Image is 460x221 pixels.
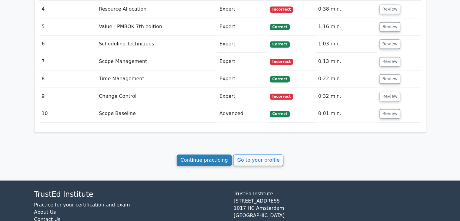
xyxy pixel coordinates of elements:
[96,1,217,18] td: Resource Allocation
[270,24,289,30] span: Correct
[34,209,56,215] a: About Us
[380,5,400,14] button: Review
[270,76,289,82] span: Correct
[96,105,217,122] td: Scope Baseline
[233,154,283,166] a: Go to your profile
[380,57,400,66] button: Review
[380,74,400,84] button: Review
[316,70,377,87] td: 0:22 min.
[217,1,268,18] td: Expert
[270,41,289,47] span: Correct
[380,92,400,101] button: Review
[270,59,293,65] span: Incorrect
[39,35,97,53] td: 6
[217,18,268,35] td: Expert
[96,70,217,87] td: Time Management
[217,70,268,87] td: Expert
[316,1,377,18] td: 0:38 min.
[39,1,97,18] td: 4
[270,111,289,117] span: Correct
[177,154,232,166] a: Continue practicing
[217,105,268,122] td: Advanced
[96,35,217,53] td: Scheduling Techniques
[39,105,97,122] td: 10
[39,70,97,87] td: 8
[316,18,377,35] td: 1:16 min.
[39,88,97,105] td: 9
[217,53,268,70] td: Expert
[380,39,400,49] button: Review
[39,18,97,35] td: 5
[380,109,400,118] button: Review
[316,88,377,105] td: 0:32 min.
[34,202,130,208] a: Practice for your certification and exam
[96,18,217,35] td: Value - PMBOK 7th edition
[217,35,268,53] td: Expert
[217,88,268,105] td: Expert
[316,35,377,53] td: 1:03 min.
[380,22,400,31] button: Review
[39,53,97,70] td: 7
[96,88,217,105] td: Change Control
[270,94,293,100] span: Incorrect
[316,105,377,122] td: 0:01 min.
[316,53,377,70] td: 0:13 min.
[96,53,217,70] td: Scope Management
[270,6,293,12] span: Incorrect
[34,190,227,199] h4: TrustEd Institute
